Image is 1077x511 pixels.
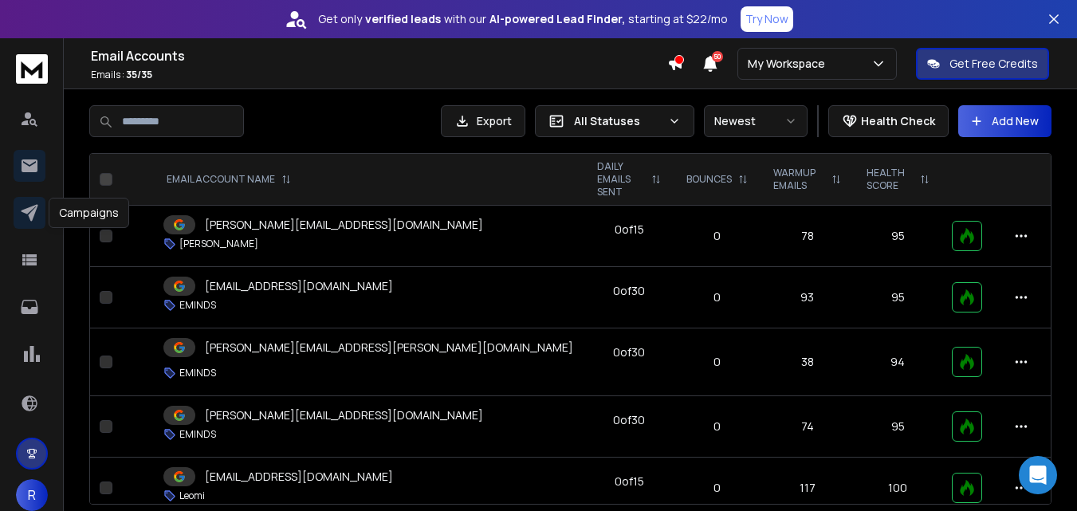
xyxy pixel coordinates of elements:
[683,289,751,305] p: 0
[761,328,854,396] td: 38
[365,11,441,27] strong: verified leads
[205,278,393,294] p: [EMAIL_ADDRESS][DOMAIN_NAME]
[179,238,258,250] p: [PERSON_NAME]
[205,469,393,485] p: [EMAIL_ADDRESS][DOMAIN_NAME]
[854,328,942,396] td: 94
[91,46,667,65] h1: Email Accounts
[205,217,483,233] p: [PERSON_NAME][EMAIL_ADDRESS][DOMAIN_NAME]
[683,228,751,244] p: 0
[91,69,667,81] p: Emails :
[613,412,645,428] div: 0 of 30
[16,479,48,511] button: R
[179,489,205,502] p: Leomi
[179,299,216,312] p: EMINDS
[683,419,751,434] p: 0
[613,283,645,299] div: 0 of 30
[867,167,914,192] p: HEALTH SCORE
[16,54,48,84] img: logo
[49,198,129,228] div: Campaigns
[773,167,825,192] p: WARMUP EMAILS
[761,396,854,458] td: 74
[126,68,152,81] span: 35 / 35
[854,206,942,267] td: 95
[613,344,645,360] div: 0 of 30
[761,267,854,328] td: 93
[615,474,644,489] div: 0 of 15
[949,56,1038,72] p: Get Free Credits
[712,51,723,62] span: 50
[167,173,291,186] div: EMAIL ACCOUNT NAME
[597,160,645,199] p: DAILY EMAILS SENT
[704,105,808,137] button: Newest
[205,407,483,423] p: [PERSON_NAME][EMAIL_ADDRESS][DOMAIN_NAME]
[745,11,788,27] p: Try Now
[761,206,854,267] td: 78
[179,428,216,441] p: EMINDS
[683,354,751,370] p: 0
[683,480,751,496] p: 0
[574,113,662,129] p: All Statuses
[441,105,525,137] button: Export
[615,222,644,238] div: 0 of 15
[686,173,732,186] p: BOUNCES
[318,11,728,27] p: Get only with our starting at $22/mo
[828,105,949,137] button: Health Check
[748,56,831,72] p: My Workspace
[854,396,942,458] td: 95
[489,11,625,27] strong: AI-powered Lead Finder,
[861,113,935,129] p: Health Check
[916,48,1049,80] button: Get Free Credits
[741,6,793,32] button: Try Now
[179,367,216,379] p: EMINDS
[205,340,573,356] p: [PERSON_NAME][EMAIL_ADDRESS][PERSON_NAME][DOMAIN_NAME]
[854,267,942,328] td: 95
[1019,456,1057,494] div: Open Intercom Messenger
[958,105,1051,137] button: Add New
